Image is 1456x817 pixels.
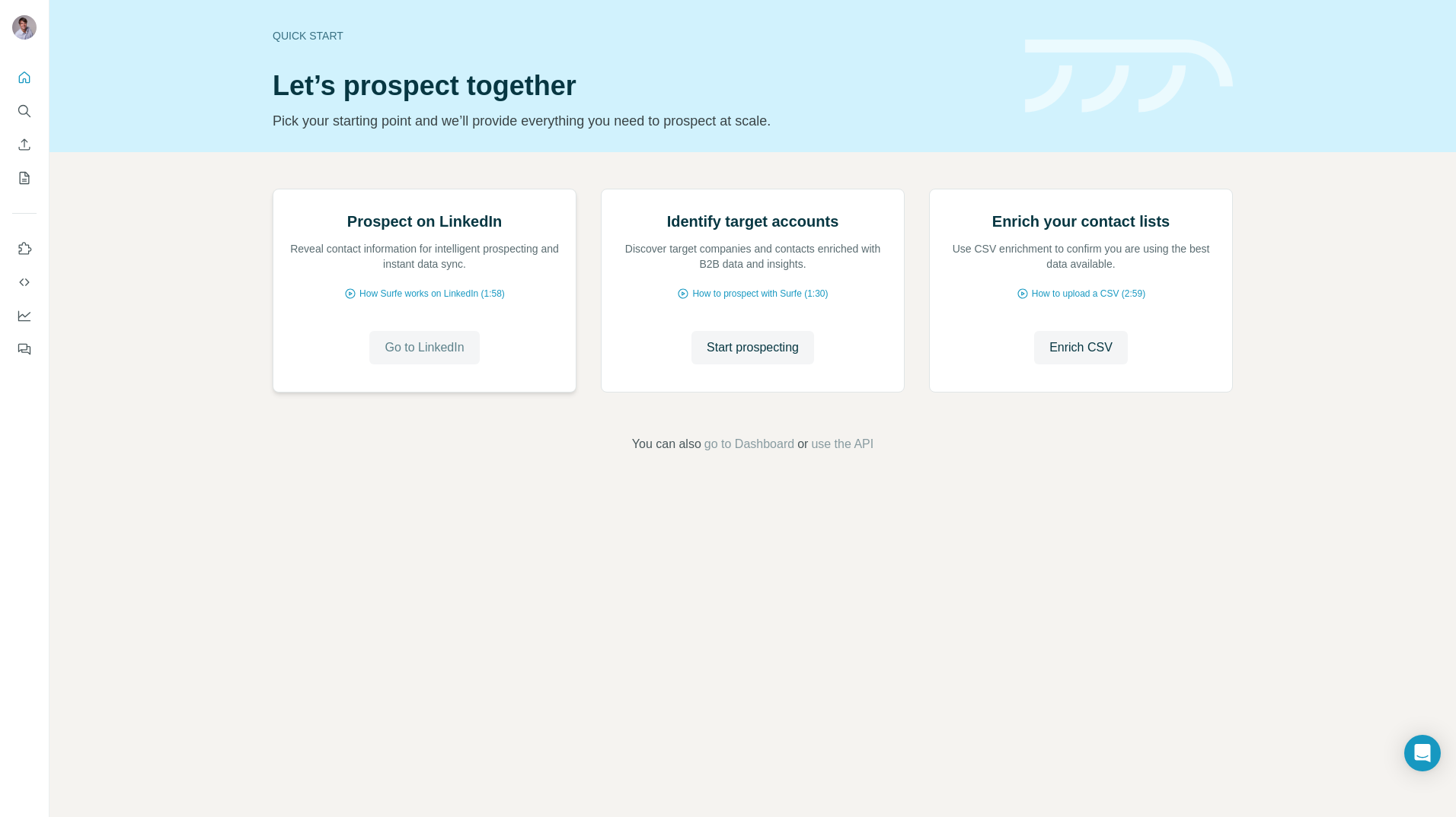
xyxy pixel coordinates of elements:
[692,287,828,300] span: How to prospect with Surfe (1:30)
[369,331,479,364] button: Go to LinkedIn
[992,211,1170,232] h2: Enrich your contact lists
[289,241,560,272] p: Reveal contact information for intelligent prospecting and instant data sync.
[945,241,1217,272] p: Use CSV enrichment to confirm you are using the best data available.
[12,97,37,125] button: Search
[12,235,37,262] button: Use Surfe on LinkedIn
[359,287,505,300] span: How Surfe works on LinkedIn (1:58)
[1049,339,1113,357] span: Enrich CSV
[273,71,1007,101] h1: Let’s prospect together
[667,211,839,232] h2: Identify target accounts
[273,28,1007,43] div: Quick start
[811,435,873,453] button: use the API
[12,164,37,192] button: My lists
[1034,331,1128,364] button: Enrich CSV
[385,339,464,357] span: Go to LinkedIn
[707,339,799,357] span: Start prospecting
[704,435,794,453] button: go to Dashboard
[691,331,814,364] button: Start prospecting
[797,435,808,453] span: or
[12,64,37,91] button: Quick start
[12,269,37,296] button: Use Surfe API
[1032,287,1145,300] span: How to upload a CSV (2:59)
[632,435,701,453] span: You can also
[12,302,37,329] button: Dashboard
[12,15,37,40] img: Avatar
[1404,735,1441,771] div: Open Intercom Messenger
[273,110,1007,132] p: Pick your starting point and we’ll provide everything you need to prospect at scale.
[1025,40,1233,113] img: banner
[12,335,37,363] button: Feedback
[617,241,889,272] p: Discover target companies and contacts enriched with B2B data and insights.
[12,131,37,158] button: Enrich CSV
[347,211,502,232] h2: Prospect on LinkedIn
